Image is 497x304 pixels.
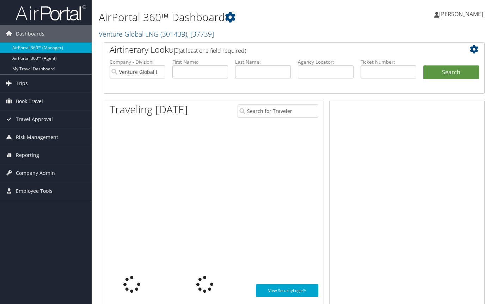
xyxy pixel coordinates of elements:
input: Search for Traveler [238,104,318,118]
span: , [ 37739 ] [187,29,214,39]
a: View SecurityLogic® [256,284,318,297]
label: Company - Division: [110,58,165,65]
span: (at least one field required) [179,47,246,55]
h2: Airtinerary Lookup [110,44,447,56]
label: Ticket Number: [361,58,416,65]
span: Company Admin [16,164,55,182]
label: Last Name: [235,58,291,65]
button: Search [423,65,479,80]
img: airportal-logo.png [16,5,86,21]
span: [PERSON_NAME] [439,10,483,18]
span: ( 301439 ) [160,29,187,39]
span: Dashboards [16,25,44,43]
a: Venture Global LNG [99,29,214,39]
span: Book Travel [16,93,43,110]
span: Reporting [16,146,39,164]
a: [PERSON_NAME] [434,4,490,25]
h1: AirPortal 360™ Dashboard [99,10,360,25]
span: Employee Tools [16,182,53,200]
h1: Traveling [DATE] [110,102,188,117]
label: Agency Locator: [298,58,354,65]
span: Travel Approval [16,110,53,128]
span: Risk Management [16,128,58,146]
span: Trips [16,75,28,92]
label: First Name: [172,58,228,65]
